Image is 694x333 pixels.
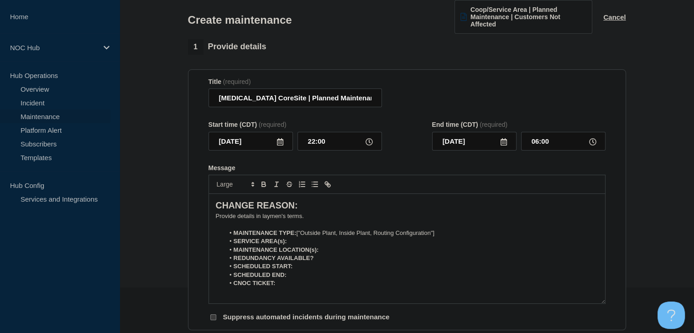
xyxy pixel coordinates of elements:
[234,255,314,261] strong: REDUNDANCY AVAILABLE?
[209,121,382,128] div: Start time (CDT)
[480,121,507,128] span: (required)
[460,13,467,21] img: template icon
[308,179,321,190] button: Toggle bulleted list
[234,263,293,270] strong: SCHEDULED START:
[216,212,598,220] p: Provide details in laymen's terms.
[521,132,605,151] input: HH:MM
[234,238,287,245] strong: SERVICE AREA(s):
[603,13,626,21] button: Cancel
[188,39,204,55] span: 1
[432,121,605,128] div: End time (CDT)
[209,78,382,85] div: Title
[657,302,685,329] iframe: Help Scout Beacon - Open
[188,14,292,26] h1: Create maintenance
[321,179,334,190] button: Toggle link
[432,132,517,151] input: YYYY-MM-DD
[223,78,251,85] span: (required)
[296,179,308,190] button: Toggle ordered list
[209,194,605,303] div: Message
[297,132,382,151] input: HH:MM
[216,200,298,210] strong: CHANGE REASON:
[470,6,586,28] span: Coop/Service Area | Planned Maintenance | Customers Not Affected
[234,271,287,278] strong: SCHEDULED END:
[259,121,287,128] span: (required)
[10,44,98,52] p: NOC Hub
[213,179,257,190] span: Font size
[234,229,297,236] strong: MAINTENANCE TYPE:
[210,314,216,320] input: Suppress automated incidents during maintenance
[209,164,605,172] div: Message
[270,179,283,190] button: Toggle italic text
[234,280,276,286] strong: CNOC TICKET:
[209,88,382,107] input: Title
[188,39,266,55] div: Provide details
[257,179,270,190] button: Toggle bold text
[234,246,319,253] strong: MAINTENANCE LOCATION(s):
[224,229,598,237] li: ["Outside Plant, Inside Plant, Routing Configuration"]
[283,179,296,190] button: Toggle strikethrough text
[209,132,293,151] input: YYYY-MM-DD
[223,313,390,322] p: Suppress automated incidents during maintenance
